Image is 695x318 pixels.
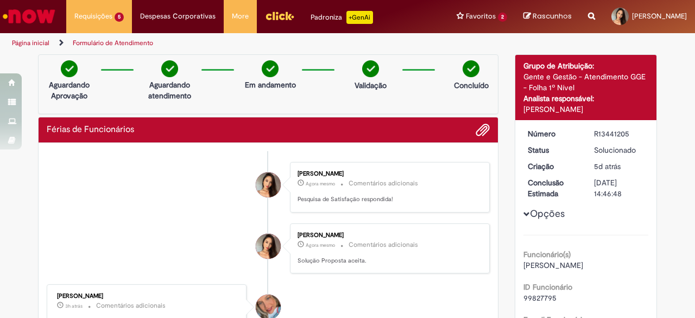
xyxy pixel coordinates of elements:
span: Agora mesmo [306,242,335,248]
div: 22/08/2025 18:01:52 [594,161,645,172]
img: check-circle-green.png [61,60,78,77]
span: Agora mesmo [306,180,335,187]
span: 5 [115,13,124,22]
button: Adicionar anexos [476,123,490,137]
p: Aguardando Aprovação [43,79,96,101]
p: Validação [355,80,387,91]
p: Aguardando atendimento [143,79,196,101]
p: Pesquisa de Satisfação respondida! [298,195,478,204]
div: [PERSON_NAME] [298,171,478,177]
span: Despesas Corporativas [140,11,216,22]
ul: Trilhas de página [8,33,455,53]
div: Gabriella Ribeiro [256,172,281,197]
b: ID Funcionário [523,282,572,292]
span: Requisições [74,11,112,22]
div: [PERSON_NAME] [523,104,649,115]
small: Comentários adicionais [96,301,166,310]
small: Comentários adicionais [349,179,418,188]
img: click_logo_yellow_360x200.png [265,8,294,24]
time: 22/08/2025 18:01:52 [594,161,621,171]
div: Gente e Gestão - Atendimento GGE - Folha 1º Nível [523,71,649,93]
p: Em andamento [245,79,296,90]
p: +GenAi [346,11,373,24]
a: Página inicial [12,39,49,47]
span: Rascunhos [533,11,572,21]
div: R13441205 [594,128,645,139]
img: ServiceNow [1,5,57,27]
div: [DATE] 14:46:48 [594,177,645,199]
img: check-circle-green.png [161,60,178,77]
div: Analista responsável: [523,93,649,104]
p: Concluído [454,80,489,91]
span: 5d atrás [594,161,621,171]
b: Funcionário(s) [523,250,571,259]
dt: Número [520,128,586,139]
p: Solução Proposta aceita. [298,257,478,265]
a: Formulário de Atendimento [73,39,153,47]
span: 3h atrás [65,303,83,309]
div: Padroniza [311,11,373,24]
img: check-circle-green.png [463,60,479,77]
small: Comentários adicionais [349,240,418,250]
time: 27/08/2025 13:41:39 [306,180,335,187]
span: 99827795 [523,293,557,303]
a: Rascunhos [523,11,572,22]
div: [PERSON_NAME] [57,293,238,300]
time: 27/08/2025 13:41:27 [306,242,335,248]
dt: Status [520,145,586,155]
div: Solucionado [594,145,645,155]
span: [PERSON_NAME] [632,11,687,21]
div: Grupo de Atribuição: [523,60,649,71]
div: [PERSON_NAME] [298,232,478,239]
dt: Criação [520,161,586,172]
h2: Férias de Funcionários Histórico de tíquete [47,125,134,135]
img: check-circle-green.png [362,60,379,77]
span: [PERSON_NAME] [523,260,583,270]
dt: Conclusão Estimada [520,177,586,199]
img: check-circle-green.png [262,60,279,77]
time: 27/08/2025 10:54:39 [65,303,83,309]
span: 2 [498,13,507,22]
div: Gabriella Ribeiro [256,234,281,259]
span: More [232,11,249,22]
span: Favoritos [466,11,496,22]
